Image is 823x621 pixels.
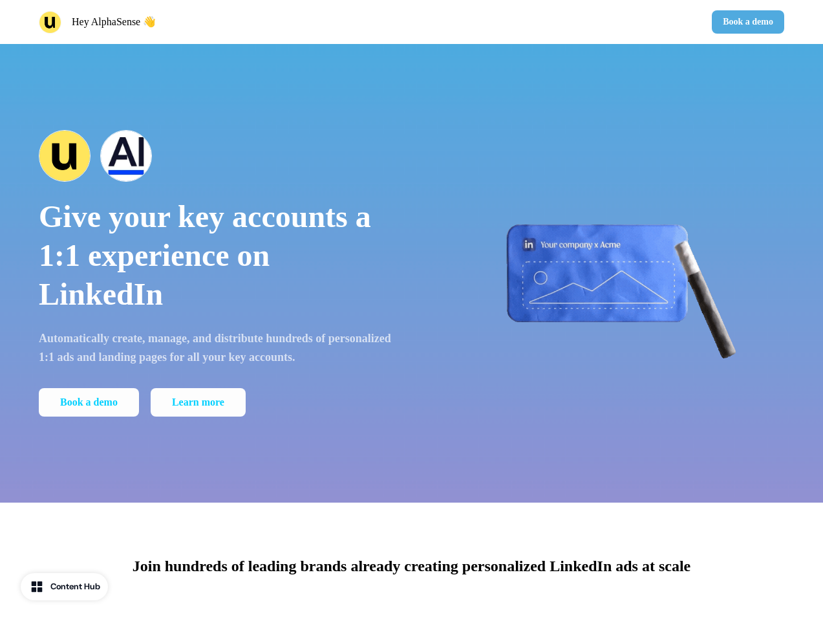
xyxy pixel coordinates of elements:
button: Book a demo [712,10,784,34]
p: Join hundreds of leading brands already creating personalized LinkedIn ads at scale [133,554,690,578]
p: Hey AlphaSense 👋 [72,14,156,30]
button: Content Hub [21,573,108,600]
strong: Automatically create, manage, and distribute hundreds of personalized 1:1 ads and landing pages f... [39,332,391,364]
div: Content Hub [50,580,100,593]
button: Book a demo [39,388,139,417]
a: Learn more [151,388,246,417]
p: Give your key accounts a 1:1 experience on LinkedIn [39,197,394,314]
